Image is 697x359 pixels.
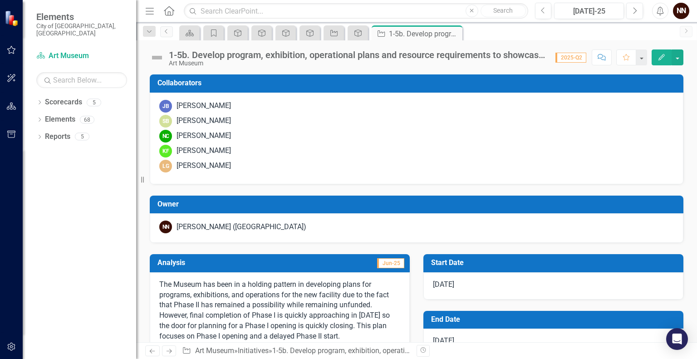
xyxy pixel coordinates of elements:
button: NN [673,3,689,19]
div: 5 [87,98,101,106]
small: City of [GEOGRAPHIC_DATA], [GEOGRAPHIC_DATA] [36,22,127,37]
a: Art Museum [36,51,127,61]
div: LG [159,160,172,172]
div: 1-5b. Develop program, exhibition, operational plans and resource requirements to showcase/levera... [389,28,460,39]
h3: Collaborators [157,79,679,87]
div: Open Intercom Messenger [666,328,688,350]
h3: Start Date [431,259,679,267]
h3: Analysis [157,259,280,267]
div: 5 [75,133,89,141]
div: 68 [80,116,94,123]
span: [DATE] [433,280,454,289]
a: Scorecards [45,97,82,108]
div: [DATE]-25 [557,6,621,17]
a: Elements [45,114,75,125]
div: Art Museum [169,60,546,67]
span: Elements [36,11,127,22]
div: » » [182,346,410,356]
div: [PERSON_NAME] [177,101,231,111]
div: 1-5b. Develop program, exhibition, operational plans and resource requirements to showcase/levera... [169,50,546,60]
img: Not Defined [150,50,164,65]
a: Art Museum [195,346,234,355]
input: Search ClearPoint... [184,3,528,19]
div: [PERSON_NAME] [177,131,231,141]
div: [PERSON_NAME] ([GEOGRAPHIC_DATA]) [177,222,306,232]
span: [DATE] [433,336,454,345]
div: [PERSON_NAME] [177,146,231,156]
div: JB [159,100,172,113]
a: Reports [45,132,70,142]
div: [PERSON_NAME] [177,116,231,126]
p: The Museum has been in a holding pattern in developing plans for programs, exhibitions, and opera... [159,280,400,344]
input: Search Below... [36,72,127,88]
span: Jun-25 [377,258,404,268]
h3: Owner [157,200,679,208]
div: SB [159,115,172,128]
h3: End Date [431,315,679,324]
span: Search [493,7,513,14]
div: KF [159,145,172,157]
a: Initiatives [238,346,269,355]
img: ClearPoint Strategy [4,10,21,27]
div: NN [159,221,172,233]
button: [DATE]-25 [554,3,624,19]
div: NC [159,130,172,143]
button: Search [481,5,526,17]
span: 2025-Q2 [555,53,586,63]
div: [PERSON_NAME] [177,161,231,171]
